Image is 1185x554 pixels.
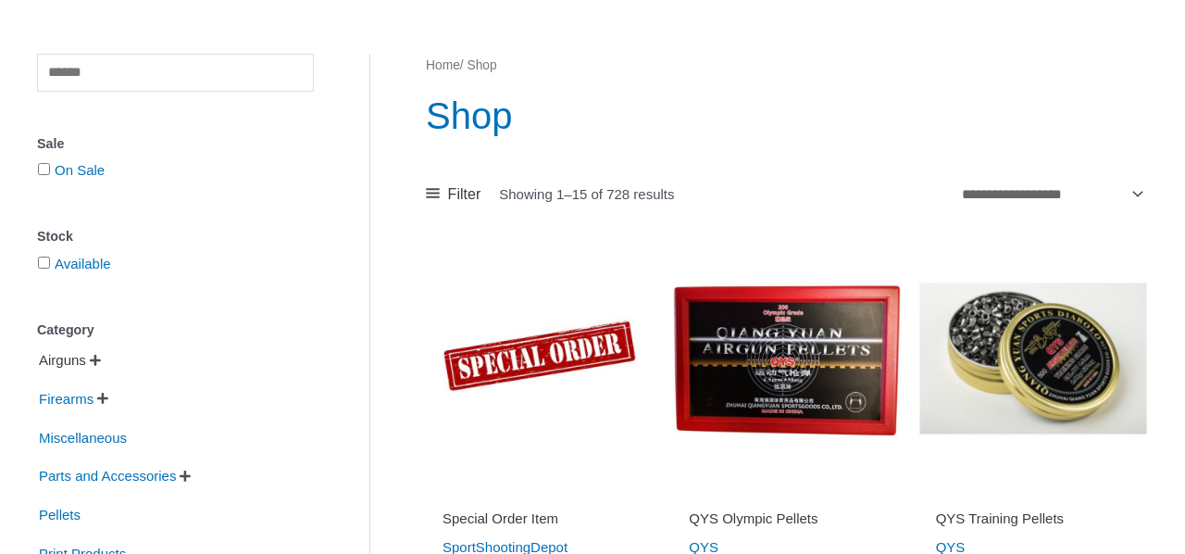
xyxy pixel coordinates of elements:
span: Pellets [37,499,82,531]
div: Category [37,317,314,344]
h2: QYS Training Pellets [936,510,1130,528]
a: Home [426,58,460,72]
span: Filter [448,181,481,208]
h1: Shop [426,90,1147,142]
a: Parts and Accessories [37,467,178,483]
span: Miscellaneous [37,422,129,454]
h2: QYS Olympic Pellets [689,510,883,528]
a: Pellets [37,506,82,522]
a: QYS Olympic Pellets [689,510,883,535]
a: Special Order Item [443,510,637,535]
input: On Sale [38,163,50,175]
iframe: Customer reviews powered by Trustpilot [689,484,883,506]
a: QYS Training Pellets [936,510,1130,535]
img: QYS Training Pellets [919,245,1147,472]
h2: Special Order Item [443,510,637,528]
img: Special Order Item [426,245,654,472]
a: Miscellaneous [37,428,129,444]
span:  [97,392,108,405]
div: Sale [37,131,314,157]
input: Available [38,257,50,269]
a: On Sale [55,162,105,178]
a: Available [55,256,111,271]
a: Firearms [37,390,95,406]
nav: Breadcrumb [426,54,1147,78]
div: Stock [37,223,314,250]
img: QYS Olympic Pellets [672,245,900,472]
a: Airguns [37,351,88,367]
iframe: Customer reviews powered by Trustpilot [936,484,1130,506]
span: Parts and Accessories [37,460,178,492]
select: Shop order [954,179,1147,209]
a: Filter [426,181,480,208]
span:  [180,470,191,483]
span:  [90,354,101,367]
p: Showing 1–15 of 728 results [499,187,674,201]
span: Firearms [37,384,95,415]
iframe: Customer reviews powered by Trustpilot [443,484,637,506]
span: Airguns [37,345,88,376]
